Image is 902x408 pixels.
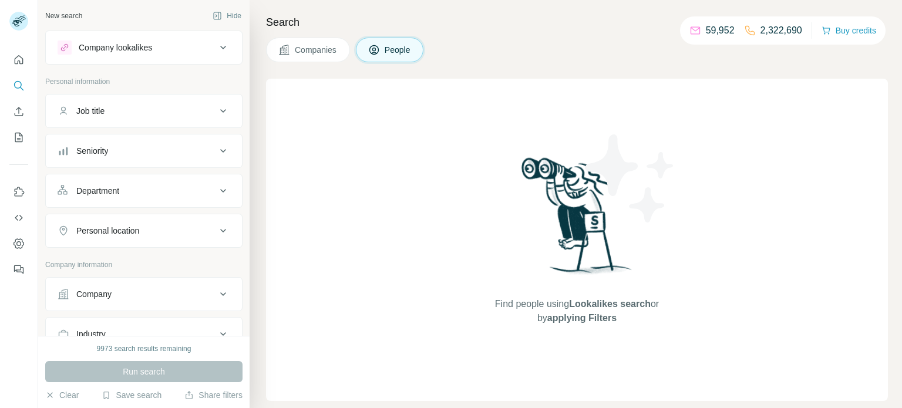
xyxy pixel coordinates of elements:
[46,217,242,245] button: Personal location
[204,7,250,25] button: Hide
[46,280,242,308] button: Company
[483,297,671,325] span: Find people using or by
[46,137,242,165] button: Seniority
[706,23,735,38] p: 59,952
[46,97,242,125] button: Job title
[569,299,651,309] span: Lookalikes search
[45,259,243,270] p: Company information
[76,185,119,197] div: Department
[822,22,876,39] button: Buy credits
[577,126,683,231] img: Surfe Illustration - Stars
[45,76,243,87] p: Personal information
[79,42,152,53] div: Company lookalikes
[46,177,242,205] button: Department
[76,145,108,157] div: Seniority
[45,389,79,401] button: Clear
[46,320,242,348] button: Industry
[9,207,28,228] button: Use Surfe API
[76,328,106,340] div: Industry
[76,288,112,300] div: Company
[97,343,191,354] div: 9973 search results remaining
[760,23,802,38] p: 2,322,690
[295,44,338,56] span: Companies
[76,105,105,117] div: Job title
[547,313,617,323] span: applying Filters
[9,259,28,280] button: Feedback
[9,233,28,254] button: Dashboard
[9,101,28,122] button: Enrich CSV
[46,33,242,62] button: Company lookalikes
[266,14,888,31] h4: Search
[9,49,28,70] button: Quick start
[45,11,82,21] div: New search
[516,154,638,285] img: Surfe Illustration - Woman searching with binoculars
[76,225,139,237] div: Personal location
[184,389,243,401] button: Share filters
[9,75,28,96] button: Search
[9,181,28,203] button: Use Surfe on LinkedIn
[385,44,412,56] span: People
[9,127,28,148] button: My lists
[102,389,161,401] button: Save search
